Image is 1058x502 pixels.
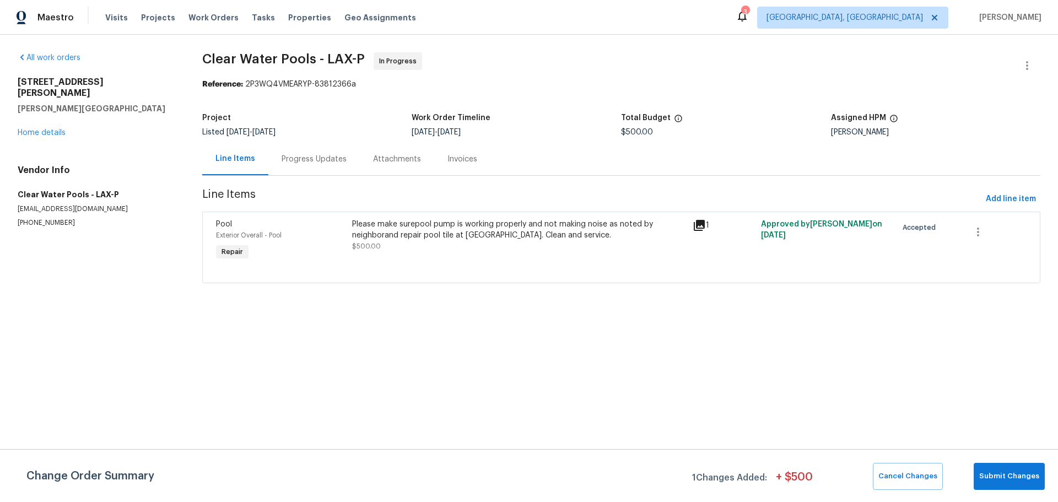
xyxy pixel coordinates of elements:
[903,222,940,233] span: Accepted
[766,12,923,23] span: [GEOGRAPHIC_DATA], [GEOGRAPHIC_DATA]
[215,153,255,164] div: Line Items
[37,12,74,23] span: Maestro
[18,103,176,114] h5: [PERSON_NAME][GEOGRAPHIC_DATA]
[741,7,749,18] div: 3
[412,114,490,122] h5: Work Order Timeline
[831,114,886,122] h5: Assigned HPM
[674,114,683,128] span: The total cost of line items that have been proposed by Opendoor. This sum includes line items th...
[761,231,786,239] span: [DATE]
[202,52,365,66] span: Clear Water Pools - LAX-P
[288,12,331,23] span: Properties
[252,14,275,21] span: Tasks
[761,220,882,239] span: Approved by [PERSON_NAME] on
[18,218,176,228] p: [PHONE_NUMBER]
[621,114,671,122] h5: Total Budget
[105,12,128,23] span: Visits
[18,77,176,99] h2: [STREET_ADDRESS][PERSON_NAME]
[217,246,247,257] span: Repair
[352,219,686,241] div: Please make surepool pump is working properly and not making noise as noted by neighborand repair...
[18,54,80,62] a: All work orders
[621,128,653,136] span: $500.00
[693,219,754,232] div: 1
[141,12,175,23] span: Projects
[202,114,231,122] h5: Project
[282,154,347,165] div: Progress Updates
[202,189,981,209] span: Line Items
[438,128,461,136] span: [DATE]
[447,154,477,165] div: Invoices
[18,189,176,200] h5: Clear Water Pools - LAX-P
[252,128,276,136] span: [DATE]
[226,128,250,136] span: [DATE]
[975,12,1041,23] span: [PERSON_NAME]
[202,128,276,136] span: Listed
[188,12,239,23] span: Work Orders
[412,128,461,136] span: -
[379,56,421,67] span: In Progress
[202,80,243,88] b: Reference:
[202,79,1040,90] div: 2P3WQ4VMEARYP-83812366a
[226,128,276,136] span: -
[344,12,416,23] span: Geo Assignments
[216,220,232,228] span: Pool
[18,129,66,137] a: Home details
[216,232,282,239] span: Exterior Overall - Pool
[18,165,176,176] h4: Vendor Info
[412,128,435,136] span: [DATE]
[352,243,381,250] span: $500.00
[18,204,176,214] p: [EMAIL_ADDRESS][DOMAIN_NAME]
[831,128,1040,136] div: [PERSON_NAME]
[373,154,421,165] div: Attachments
[889,114,898,128] span: The hpm assigned to this work order.
[986,192,1036,206] span: Add line item
[981,189,1040,209] button: Add line item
